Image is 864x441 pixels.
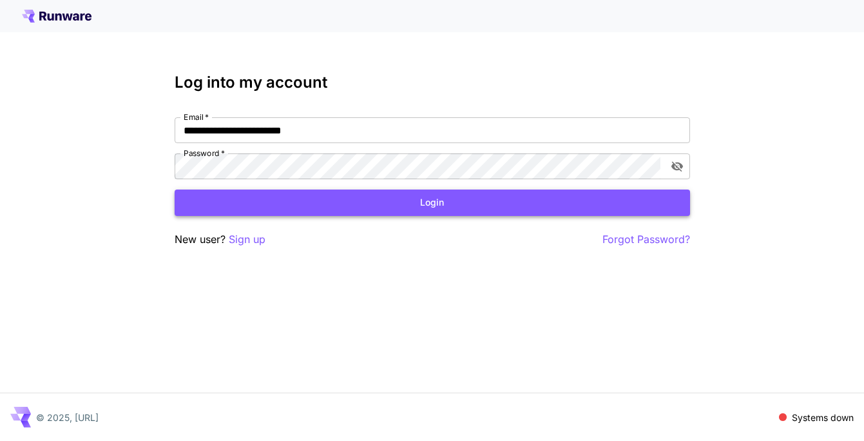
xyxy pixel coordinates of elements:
[184,148,225,159] label: Password
[175,231,265,248] p: New user?
[175,190,690,216] button: Login
[602,231,690,248] button: Forgot Password?
[175,73,690,92] h3: Log into my account
[184,112,209,122] label: Email
[229,231,265,248] button: Sign up
[792,411,854,424] p: Systems down
[666,155,689,178] button: toggle password visibility
[36,411,99,424] p: © 2025, [URL]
